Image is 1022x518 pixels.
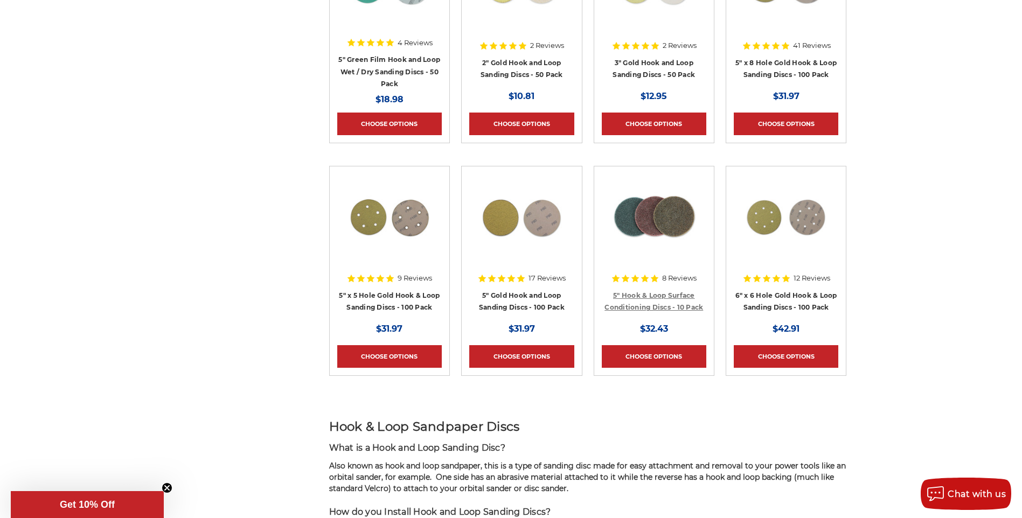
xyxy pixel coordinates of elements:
[60,499,115,510] span: Get 10% Off
[773,91,799,101] span: $31.97
[529,275,566,282] span: 17 Reviews
[329,507,551,517] span: How do you Install Hook and Loop Sanding Discs?
[337,345,442,368] a: Choose Options
[11,491,164,518] div: Get 10% OffClose teaser
[662,275,697,282] span: 8 Reviews
[743,174,829,260] img: 6 inch 6 hole hook and loop sanding disc
[734,174,838,278] a: 6 inch 6 hole hook and loop sanding disc
[337,113,442,135] a: Choose Options
[530,42,564,49] span: 2 Reviews
[794,275,830,282] span: 12 Reviews
[376,324,402,334] span: $31.97
[479,291,565,312] a: 5" Gold Hook and Loop Sanding Discs - 100 Pack
[641,91,667,101] span: $12.95
[337,174,442,278] a: 5 inch 5 hole hook and loop sanding disc
[640,324,668,334] span: $32.43
[469,345,574,368] a: Choose Options
[602,345,706,368] a: Choose Options
[948,489,1006,499] span: Chat with us
[469,113,574,135] a: Choose Options
[773,324,799,334] span: $42.91
[338,55,440,88] a: 5" Green Film Hook and Loop Wet / Dry Sanding Discs - 50 Pack
[346,174,433,260] img: 5 inch 5 hole hook and loop sanding disc
[509,91,534,101] span: $10.81
[398,39,433,46] span: 4 Reviews
[734,345,838,368] a: Choose Options
[469,174,574,278] a: gold hook & loop sanding disc stack
[162,482,172,493] button: Close teaser
[478,174,565,260] img: gold hook & loop sanding disc stack
[735,291,837,312] a: 6" x 6 Hole Gold Hook & Loop Sanding Discs - 100 Pack
[481,59,563,79] a: 2" Gold Hook and Loop Sanding Discs - 50 Pack
[735,59,837,79] a: 5" x 8 Hole Gold Hook & Loop Sanding Discs - 100 Pack
[613,59,695,79] a: 3" Gold Hook and Loop Sanding Discs - 50 Pack
[509,324,535,334] span: $31.97
[602,174,706,278] a: 5 inch surface conditioning discs
[604,291,703,312] a: 5" Hook & Loop Surface Conditioning Discs - 10 Pack
[602,113,706,135] a: Choose Options
[376,94,404,104] span: $18.98
[339,291,440,312] a: 5" x 5 Hole Gold Hook & Loop Sanding Discs - 100 Pack
[734,113,838,135] a: Choose Options
[329,461,846,493] span: Also known as hook and loop sandpaper, this is a type of sanding disc made for easy attachment an...
[329,443,505,453] span: What is a Hook and Loop Sanding Disc?
[793,42,831,49] span: 41 Reviews
[398,275,432,282] span: 9 Reviews
[329,419,520,434] span: Hook & Loop Sandpaper Discs
[611,174,697,260] img: 5 inch surface conditioning discs
[921,478,1011,510] button: Chat with us
[663,42,697,49] span: 2 Reviews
